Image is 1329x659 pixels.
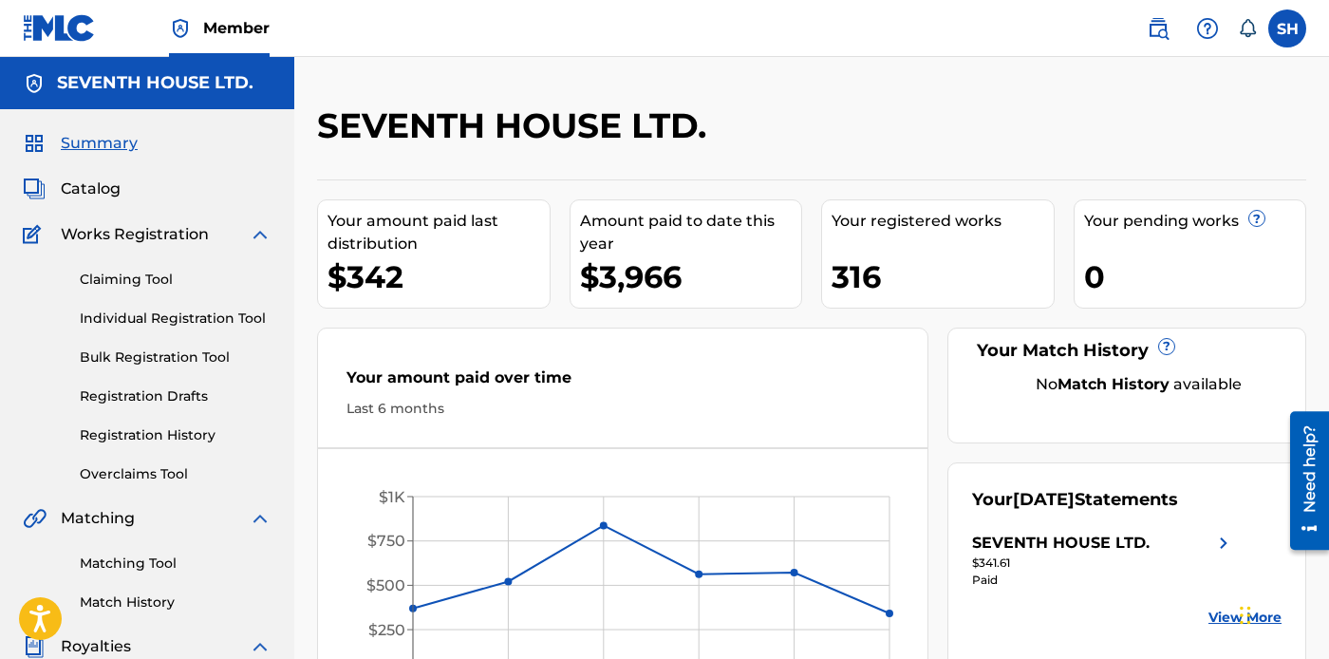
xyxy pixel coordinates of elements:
[1212,532,1235,555] img: right chevron icon
[1208,608,1282,628] a: View More
[249,507,271,530] img: expand
[80,593,271,612] a: Match History
[23,14,96,42] img: MLC Logo
[1013,489,1075,510] span: [DATE]
[1147,17,1170,40] img: search
[61,178,121,200] span: Catalog
[972,572,1235,589] div: Paid
[80,270,271,290] a: Claiming Tool
[23,178,46,200] img: Catalog
[80,554,271,574] a: Matching Tool
[61,635,131,658] span: Royalties
[249,223,271,246] img: expand
[23,507,47,530] img: Matching
[832,255,1054,298] div: 316
[346,367,899,399] div: Your amount paid over time
[1249,211,1264,226] span: ?
[832,210,1054,233] div: Your registered works
[61,223,209,246] span: Works Registration
[972,338,1282,364] div: Your Match History
[80,309,271,329] a: Individual Registration Tool
[57,72,253,94] h5: SEVENTH HOUSE LTD.
[1234,568,1329,659] iframe: Chat Widget
[368,621,405,639] tspan: $250
[366,576,405,594] tspan: $500
[61,507,135,530] span: Matching
[367,532,405,550] tspan: $750
[1196,17,1219,40] img: help
[23,635,46,658] img: Royalties
[972,532,1235,589] a: SEVENTH HOUSE LTD.right chevron icon$341.61Paid
[580,255,802,298] div: $3,966
[80,425,271,445] a: Registration History
[328,255,550,298] div: $342
[169,17,192,40] img: Top Rightsholder
[23,223,47,246] img: Works Registration
[80,348,271,367] a: Bulk Registration Tool
[1240,587,1251,644] div: Drag
[1159,339,1174,354] span: ?
[249,635,271,658] img: expand
[1268,9,1306,47] div: User Menu
[580,210,802,255] div: Amount paid to date this year
[328,210,550,255] div: Your amount paid last distribution
[317,104,716,147] h2: SEVENTH HOUSE LTD.
[346,399,899,419] div: Last 6 months
[1084,210,1306,233] div: Your pending works
[972,555,1235,572] div: $341.61
[996,373,1282,396] div: No available
[203,17,270,39] span: Member
[23,178,121,200] a: CatalogCatalog
[1139,9,1177,47] a: Public Search
[1276,405,1329,557] iframe: Resource Center
[1189,9,1226,47] div: Help
[1058,375,1170,393] strong: Match History
[80,464,271,484] a: Overclaims Tool
[1238,19,1257,38] div: Notifications
[23,72,46,95] img: Accounts
[23,132,138,155] a: SummarySummary
[80,386,271,406] a: Registration Drafts
[972,487,1178,513] div: Your Statements
[972,532,1150,555] div: SEVENTH HOUSE LTD.
[1084,255,1306,298] div: 0
[379,488,405,506] tspan: $1K
[23,132,46,155] img: Summary
[61,132,138,155] span: Summary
